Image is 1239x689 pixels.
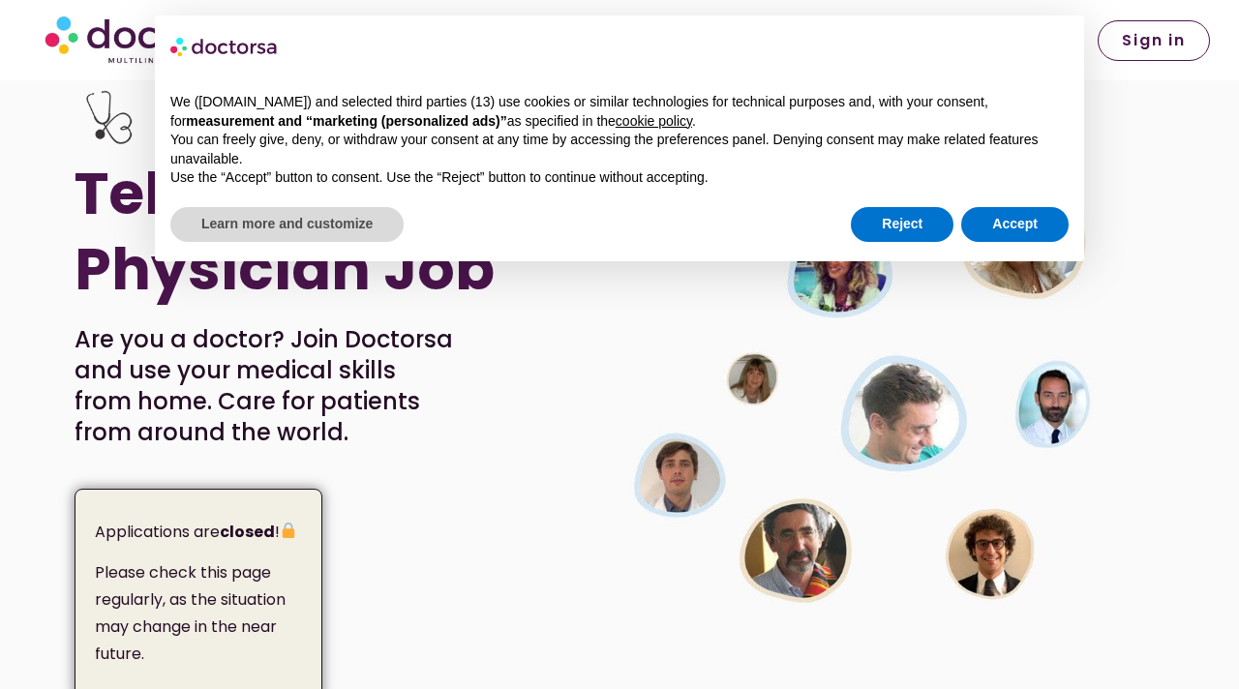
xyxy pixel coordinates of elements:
[961,207,1069,242] button: Accept
[170,31,279,62] img: logo
[95,559,308,668] p: Please check this page regularly, as the situation may change in the near future.
[616,113,692,129] a: cookie policy
[95,519,308,546] p: Applications are !
[75,156,515,307] h1: Telemedicine Physician Job
[170,93,1069,131] p: We ([DOMAIN_NAME]) and selected third parties (13) use cookies or similar technologies for techni...
[170,207,404,242] button: Learn more and customize
[851,207,953,242] button: Reject
[281,523,296,538] img: 🔒
[170,131,1069,168] p: You can freely give, deny, or withdraw your consent at any time by accessing the preferences pane...
[1098,20,1210,61] a: Sign in
[170,168,1069,188] p: Use the “Accept” button to consent. Use the “Reject” button to continue without accepting.
[220,521,275,543] strong: closed
[1122,33,1186,48] span: Sign in
[75,324,455,448] p: Are you a doctor? Join Doctorsa and use your medical skills from home. Care for patients from aro...
[186,113,506,129] strong: measurement and “marketing (personalized ads)”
